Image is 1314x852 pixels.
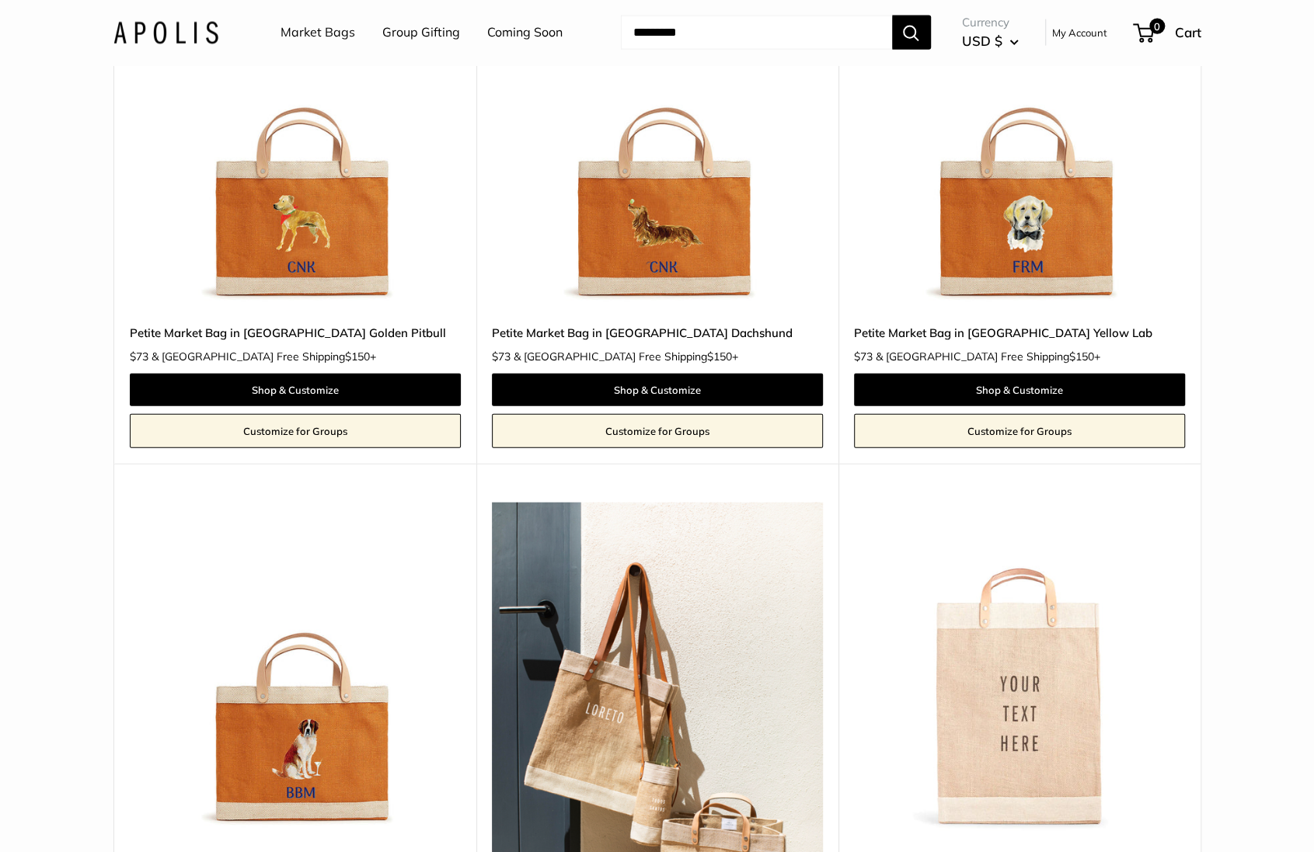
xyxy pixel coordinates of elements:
a: Petite Market Bag in [GEOGRAPHIC_DATA] Yellow Lab [854,324,1185,342]
span: $150 [707,349,732,363]
span: $73 [854,349,873,363]
a: Petite Market Bag in Cognac St. Bernarddescription_The artist's desk in Ventura CA [130,503,461,833]
span: Cart [1175,24,1201,40]
a: Coming Soon [487,21,563,44]
a: Market Bags [281,21,355,44]
span: & [GEOGRAPHIC_DATA] Free Shipping + [876,351,1100,362]
span: $73 [130,349,148,363]
a: 0 Cart [1135,20,1201,45]
span: 0 [1148,19,1164,34]
span: & [GEOGRAPHIC_DATA] Free Shipping + [152,351,376,362]
span: $150 [345,349,370,363]
span: Currency [962,12,1019,33]
a: Shop & Customize [130,374,461,406]
a: Petite Market Bag in [GEOGRAPHIC_DATA] Dachshund [492,324,823,342]
button: Search [892,16,931,50]
a: Shop & Customize [854,374,1185,406]
span: $73 [492,349,511,363]
a: Shop & Customize [492,374,823,406]
a: Customize for Groups [130,414,461,448]
img: Petite Market Bag in Cognac St. Bernard [130,503,461,833]
a: Customize for Groups [854,414,1185,448]
a: Petite Market Bag in [GEOGRAPHIC_DATA] Golden Pitbull [130,324,461,342]
a: Group Gifting [382,21,460,44]
img: Apolis [113,21,218,43]
input: Search... [621,16,892,50]
a: My Account [1052,23,1107,42]
a: Customize for Groups [492,414,823,448]
span: & [GEOGRAPHIC_DATA] Free Shipping + [514,351,738,362]
button: USD $ [962,29,1019,54]
a: Market Bag in NaturalMarket Bag in Natural [854,503,1185,833]
span: USD $ [962,33,1002,49]
span: $150 [1069,349,1094,363]
img: Market Bag in Natural [854,503,1185,833]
